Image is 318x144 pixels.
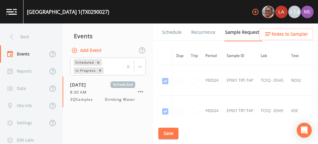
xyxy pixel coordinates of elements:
[202,65,223,96] td: YR2024
[161,41,176,59] a: Forms
[187,46,202,65] th: Trip
[223,96,257,126] td: EP001 TRT-TAP
[172,46,187,65] th: Dup
[297,123,312,138] div: Open Intercom Messenger
[27,8,109,16] div: [GEOGRAPHIC_DATA] 1 (TX0290027)
[287,96,313,126] td: VOC
[70,81,90,88] span: [DATE]
[95,59,102,66] div: Remove Scheduled
[224,23,262,41] a: Sample Requests
[63,76,153,108] a: [DATE]Scheduled8:30 AM3QSamplesDrinking Water
[223,46,257,65] th: Sample ID
[275,6,288,18] div: Lauren Saenz
[288,6,301,18] div: +14
[262,6,275,18] div: Mike Franklin
[272,30,308,38] span: Notes to Sampler
[270,23,297,41] a: COC Details
[301,6,314,18] img: d4d65db7c401dd99d63b7ad86343d265
[257,46,287,65] th: Lab
[70,97,97,102] span: 3QSamples
[97,67,104,74] div: Remove In Progress
[202,46,223,65] th: Period
[287,65,313,96] td: NO32
[105,97,135,102] span: Drinking Water
[63,28,153,44] div: Events
[257,96,287,126] td: TCEQ - DSHS
[74,59,95,66] div: Scheduled
[275,6,288,18] img: cf6e799eed601856facf0d2563d1856d
[259,28,313,40] button: Notes to Sampler
[262,6,274,18] img: e2d790fa78825a4bb76dcb6ab311d44c
[190,23,216,41] a: Recurrence
[110,81,135,88] span: Scheduled
[223,65,257,96] td: EP001 TRT-TAP
[70,90,90,95] span: 8:30 AM
[287,46,313,65] th: Test
[74,67,97,74] div: In Progress
[161,23,182,41] a: Schedule
[202,96,223,126] td: YR2024
[70,45,104,56] button: Add Event
[257,65,287,96] td: TCEQ - DSHS
[158,128,178,139] button: Save
[6,9,17,15] img: logo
